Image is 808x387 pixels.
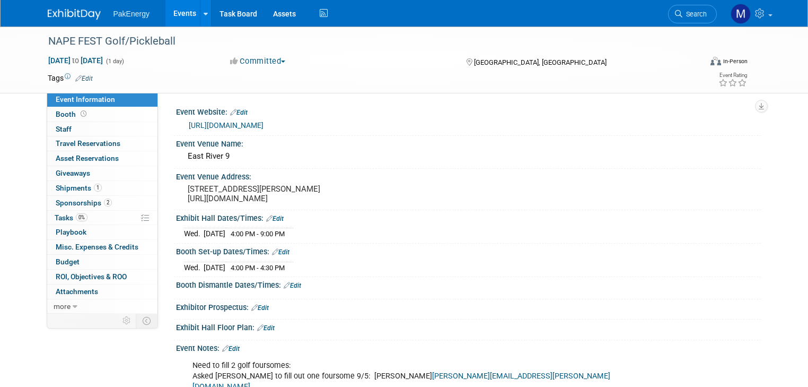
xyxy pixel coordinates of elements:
[47,270,157,284] a: ROI, Objectives & ROO
[204,228,225,239] td: [DATE]
[47,151,157,166] a: Asset Reservations
[644,55,748,71] div: Event Format
[56,169,90,177] span: Giveaways
[222,345,240,352] a: Edit
[56,154,119,162] span: Asset Reservations
[184,148,753,165] div: East River 9
[105,58,124,65] span: (1 day)
[56,139,120,148] span: Travel Reservations
[55,213,87,222] span: Tasks
[226,56,289,67] button: Committed
[184,262,204,273] td: Wed.
[48,9,101,20] img: ExhibitDay
[176,320,761,333] div: Exhibit Hall Floor Plan:
[48,56,103,65] span: [DATE] [DATE]
[47,196,157,210] a: Sponsorships2
[56,125,72,133] span: Staff
[176,340,761,354] div: Event Notes:
[47,255,157,269] a: Budget
[104,199,112,207] span: 2
[56,287,98,296] span: Attachments
[723,57,748,65] div: In-Person
[188,184,408,203] pre: [STREET_ADDRESS][PERSON_NAME] [URL][DOMAIN_NAME]
[47,107,157,122] a: Booth
[731,4,751,24] img: Mary Walker
[204,262,225,273] td: [DATE]
[47,299,157,314] a: more
[176,136,761,149] div: Event Venue Name:
[136,314,157,328] td: Toggle Event Tabs
[56,228,86,236] span: Playbook
[113,10,150,18] span: PakEnergy
[257,324,275,332] a: Edit
[266,215,284,222] a: Edit
[47,166,157,180] a: Giveaways
[94,184,102,192] span: 1
[45,32,688,51] div: NAPE FEST Golf/Pickleball
[47,136,157,151] a: Travel Reservations
[189,121,264,130] a: [URL][DOMAIN_NAME]
[474,58,607,66] span: [GEOGRAPHIC_DATA], [GEOGRAPHIC_DATA]
[710,57,721,65] img: Format-Inperson.png
[718,73,747,78] div: Event Rating
[56,184,102,192] span: Shipments
[56,243,138,251] span: Misc. Expenses & Credits
[176,299,761,313] div: Exhibitor Prospectus:
[47,181,157,195] a: Shipments1
[251,304,269,312] a: Edit
[118,314,136,328] td: Personalize Event Tab Strip
[231,264,285,272] span: 4:00 PM - 4:30 PM
[78,110,89,118] span: Booth not reserved yet
[230,109,248,116] a: Edit
[176,277,761,291] div: Booth Dismantle Dates/Times:
[176,104,761,118] div: Event Website:
[56,199,112,207] span: Sponsorships
[47,92,157,107] a: Event Information
[284,282,301,289] a: Edit
[176,244,761,257] div: Booth Set-up Dates/Times:
[231,230,285,238] span: 4:00 PM - 9:00 PM
[668,5,717,23] a: Search
[54,302,71,311] span: more
[176,210,761,224] div: Exhibit Hall Dates/Times:
[682,10,707,18] span: Search
[71,56,81,65] span: to
[56,272,127,281] span: ROI, Objectives & ROO
[56,257,80,266] span: Budget
[56,95,115,104] span: Event Information
[75,75,93,82] a: Edit
[184,228,204,239] td: Wed.
[47,225,157,239] a: Playbook
[47,211,157,225] a: Tasks0%
[47,240,157,254] a: Misc. Expenses & Credits
[176,169,761,182] div: Event Venue Address:
[47,122,157,136] a: Staff
[48,73,93,83] td: Tags
[47,285,157,299] a: Attachments
[56,110,89,118] span: Booth
[76,213,87,221] span: 0%
[272,248,289,256] a: Edit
